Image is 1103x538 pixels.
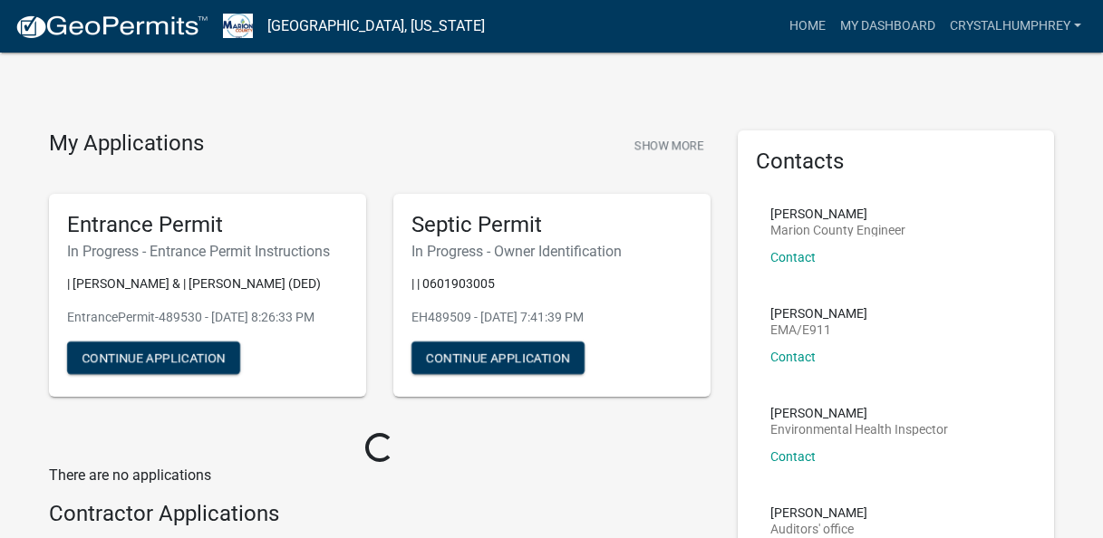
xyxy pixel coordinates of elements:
[411,212,692,238] h5: Septic Permit
[411,308,692,327] p: EH489509 - [DATE] 7:41:39 PM
[756,149,1037,175] h5: Contacts
[67,243,348,260] h6: In Progress - Entrance Permit Instructions
[770,224,905,236] p: Marion County Engineer
[770,423,948,436] p: Environmental Health Inspector
[770,350,816,364] a: Contact
[770,407,948,419] p: [PERSON_NAME]
[943,9,1088,43] a: Crystalhumphrey
[770,523,867,535] p: Auditors' office
[770,307,867,320] p: [PERSON_NAME]
[49,465,711,486] p: There are no applications
[627,130,711,160] button: Show More
[67,308,348,327] p: EntrancePermit-489530 - [DATE] 8:26:33 PM
[411,341,585,374] button: Continue Application
[67,212,348,238] h5: Entrance Permit
[770,207,905,220] p: [PERSON_NAME]
[67,341,240,374] button: Continue Application
[49,130,204,158] h4: My Applications
[770,250,816,264] a: Contact
[223,14,253,38] img: Marion County, Iowa
[833,9,943,43] a: My Dashboard
[49,501,711,527] h4: Contractor Applications
[411,243,692,260] h6: In Progress - Owner Identification
[770,323,867,336] p: EMA/E911
[411,274,692,293] p: | | 0601903005
[770,449,816,464] a: Contact
[267,11,485,42] a: [GEOGRAPHIC_DATA], [US_STATE]
[49,501,711,534] wm-workflow-list-section: Contractor Applications
[782,9,833,43] a: Home
[67,274,348,293] p: | [PERSON_NAME] & | [PERSON_NAME] (DED)
[770,506,867,519] p: [PERSON_NAME]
